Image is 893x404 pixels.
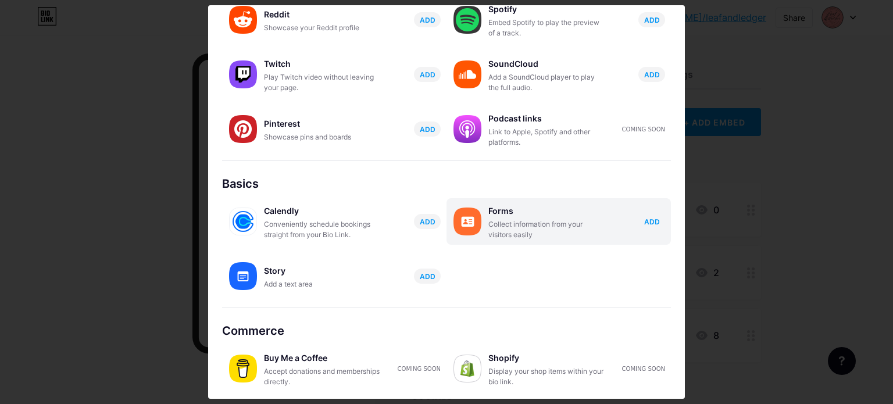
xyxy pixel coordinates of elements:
[644,217,660,227] span: ADD
[644,70,660,80] span: ADD
[264,56,380,72] div: Twitch
[264,366,380,387] div: Accept donations and memberships directly.
[453,115,481,143] img: podcastlinks
[264,132,380,142] div: Showcase pins and boards
[453,208,481,235] img: forms
[420,271,435,281] span: ADD
[414,214,441,229] button: ADD
[264,116,380,132] div: Pinterest
[229,60,257,88] img: twitch
[414,12,441,27] button: ADD
[488,219,605,240] div: Collect information from your visitors easily
[264,6,380,23] div: Reddit
[644,15,660,25] span: ADD
[622,364,665,373] div: Coming soon
[264,279,380,289] div: Add a text area
[420,15,435,25] span: ADD
[414,121,441,137] button: ADD
[488,17,605,38] div: Embed Spotify to play the preview of a track.
[264,203,380,219] div: Calendly
[622,125,665,134] div: Coming soon
[229,262,257,290] img: story
[414,269,441,284] button: ADD
[638,214,665,229] button: ADD
[264,219,380,240] div: Conveniently schedule bookings straight from your Bio Link.
[264,263,380,279] div: Story
[229,115,257,143] img: pinterest
[398,364,441,373] div: Coming soon
[488,110,605,127] div: Podcast links
[222,322,671,339] div: Commerce
[488,72,605,93] div: Add a SoundCloud player to play the full audio.
[638,67,665,82] button: ADD
[264,350,380,366] div: Buy Me a Coffee
[264,72,380,93] div: Play Twitch video without leaving your page.
[222,175,671,192] div: Basics
[488,366,605,387] div: Display your shop items within your bio link.
[414,67,441,82] button: ADD
[488,56,605,72] div: SoundCloud
[488,350,605,366] div: Shopify
[488,1,605,17] div: Spotify
[488,127,605,148] div: Link to Apple, Spotify and other platforms.
[453,6,481,34] img: spotify
[264,23,380,33] div: Showcase your Reddit profile
[420,70,435,80] span: ADD
[488,203,605,219] div: Forms
[638,12,665,27] button: ADD
[229,208,257,235] img: calendly
[420,217,435,227] span: ADD
[229,355,257,382] img: buymeacoffee
[420,124,435,134] span: ADD
[453,60,481,88] img: soundcloud
[453,355,481,382] img: shopify
[229,6,257,34] img: reddit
